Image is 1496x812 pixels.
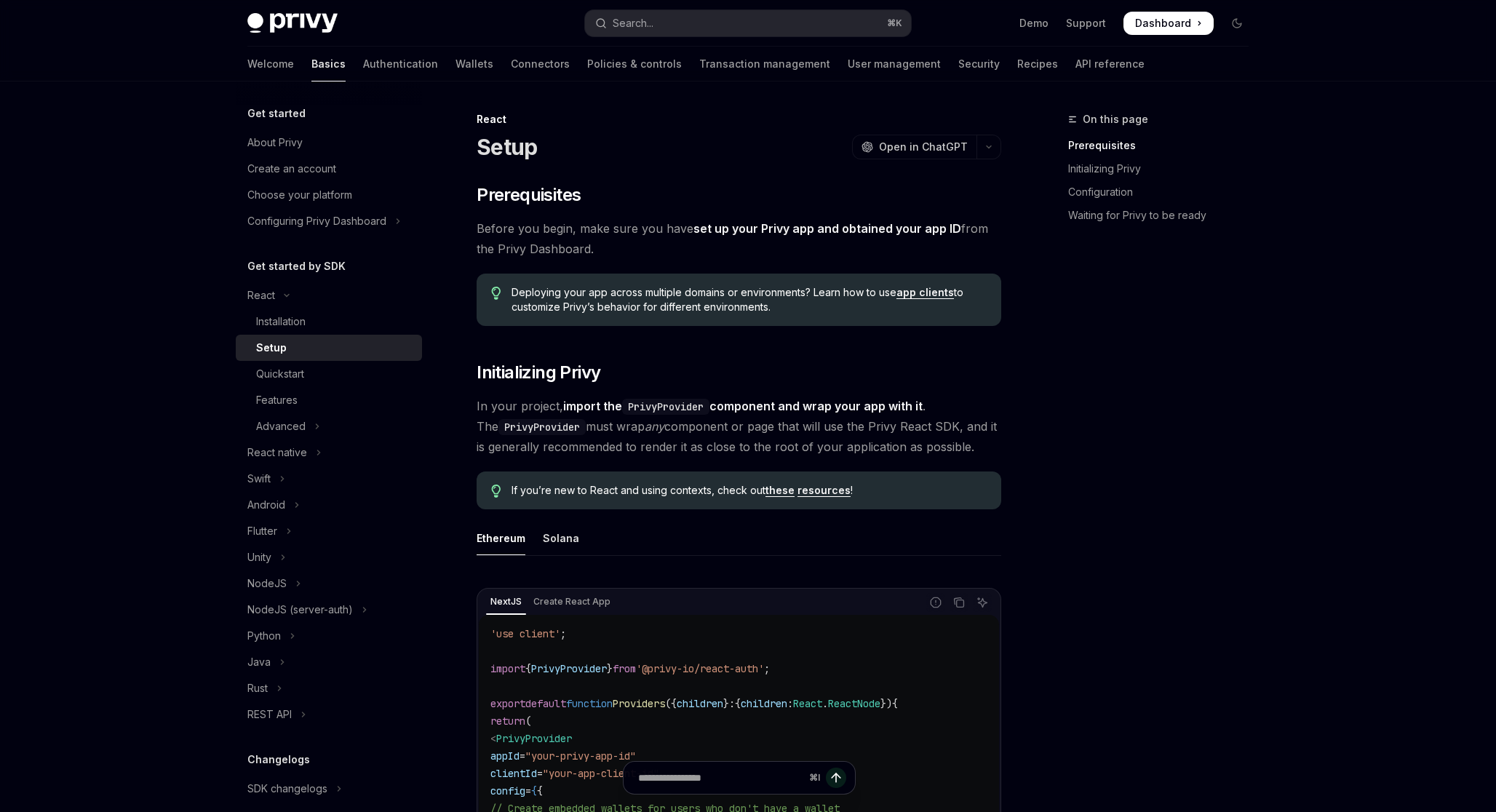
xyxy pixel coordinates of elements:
[723,697,729,710] span: }
[848,47,941,81] a: User management
[247,212,386,230] div: Configuring Privy Dashboard
[247,522,277,540] div: Flutter
[699,47,830,81] a: Transaction management
[512,285,987,314] span: Deploying your app across multiple domains or environments? Learn how to use to customize Privy’s...
[887,17,902,29] span: ⌘ K
[638,762,803,794] input: Ask a question...
[880,697,892,710] span: })
[793,697,822,710] span: React
[498,419,586,435] code: PrivyProvider
[247,186,352,204] div: Choose your platform
[525,697,566,710] span: default
[787,697,793,710] span: :
[247,680,268,697] div: Rust
[247,258,346,275] h5: Get started by SDK
[607,662,613,675] span: }
[236,701,422,728] button: Toggle REST API section
[973,593,992,612] button: Ask AI
[926,593,945,612] button: Report incorrect code
[247,780,327,797] div: SDK changelogs
[247,751,310,768] h5: Changelogs
[247,653,271,671] div: Java
[236,623,422,649] button: Toggle Python section
[491,485,501,498] svg: Tip
[236,439,422,466] button: Toggle React native section
[1225,12,1249,35] button: Toggle dark mode
[613,697,665,710] span: Providers
[525,662,531,675] span: {
[477,521,525,555] div: Ethereum
[1068,134,1260,157] a: Prerequisites
[236,130,422,156] a: About Privy
[950,593,968,612] button: Copy the contents from the code block
[735,697,741,710] span: {
[236,208,422,234] button: Toggle Configuring Privy Dashboard section
[247,706,292,723] div: REST API
[477,361,600,384] span: Initializing Privy
[587,47,682,81] a: Policies & controls
[256,313,306,330] div: Installation
[236,361,422,387] a: Quickstart
[256,365,304,383] div: Quickstart
[525,749,636,763] span: "your-privy-app-id"
[1075,47,1145,81] a: API reference
[892,697,898,710] span: {
[247,549,271,566] div: Unity
[455,47,493,81] a: Wallets
[236,156,422,182] a: Create an account
[852,135,976,159] button: Open in ChatGPT
[256,418,306,435] div: Advanced
[236,182,422,208] a: Choose your platform
[645,419,664,434] em: any
[520,749,525,763] span: =
[525,715,531,728] span: (
[1019,16,1049,31] a: Demo
[491,287,501,300] svg: Tip
[477,134,537,160] h1: Setup
[247,601,353,618] div: NodeJS (server-auth)
[247,105,306,122] h5: Get started
[1123,12,1214,35] a: Dashboard
[1017,47,1058,81] a: Recipes
[247,444,307,461] div: React native
[879,140,968,154] span: Open in ChatGPT
[958,47,1000,81] a: Security
[236,675,422,701] button: Toggle Rust section
[560,627,566,640] span: ;
[741,697,787,710] span: children
[236,466,422,492] button: Toggle Swift section
[236,335,422,361] a: Setup
[1083,111,1148,128] span: On this page
[828,697,880,710] span: ReactNode
[256,391,298,409] div: Features
[585,10,911,36] button: Open search
[665,697,677,710] span: ({
[236,518,422,544] button: Toggle Flutter section
[490,697,525,710] span: export
[236,387,422,413] a: Features
[1068,204,1260,227] a: Waiting for Privy to be ready
[247,287,275,304] div: React
[247,134,303,151] div: About Privy
[543,521,579,555] div: Solana
[729,697,735,710] span: :
[797,484,851,497] a: resources
[693,221,961,236] a: set up your Privy app and obtained your app ID
[236,570,422,597] button: Toggle NodeJS section
[764,662,770,675] span: ;
[236,649,422,675] button: Toggle Java section
[822,697,828,710] span: .
[236,309,422,335] a: Installation
[1135,16,1191,31] span: Dashboard
[511,47,570,81] a: Connectors
[563,399,923,413] strong: import the component and wrap your app with it
[531,662,607,675] span: PrivyProvider
[490,627,560,640] span: 'use client'
[490,715,525,728] span: return
[477,183,581,207] span: Prerequisites
[247,47,294,81] a: Welcome
[247,13,338,33] img: dark logo
[477,112,1001,127] div: React
[496,732,572,745] span: PrivyProvider
[477,218,1001,259] span: Before you begin, make sure you have from the Privy Dashboard.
